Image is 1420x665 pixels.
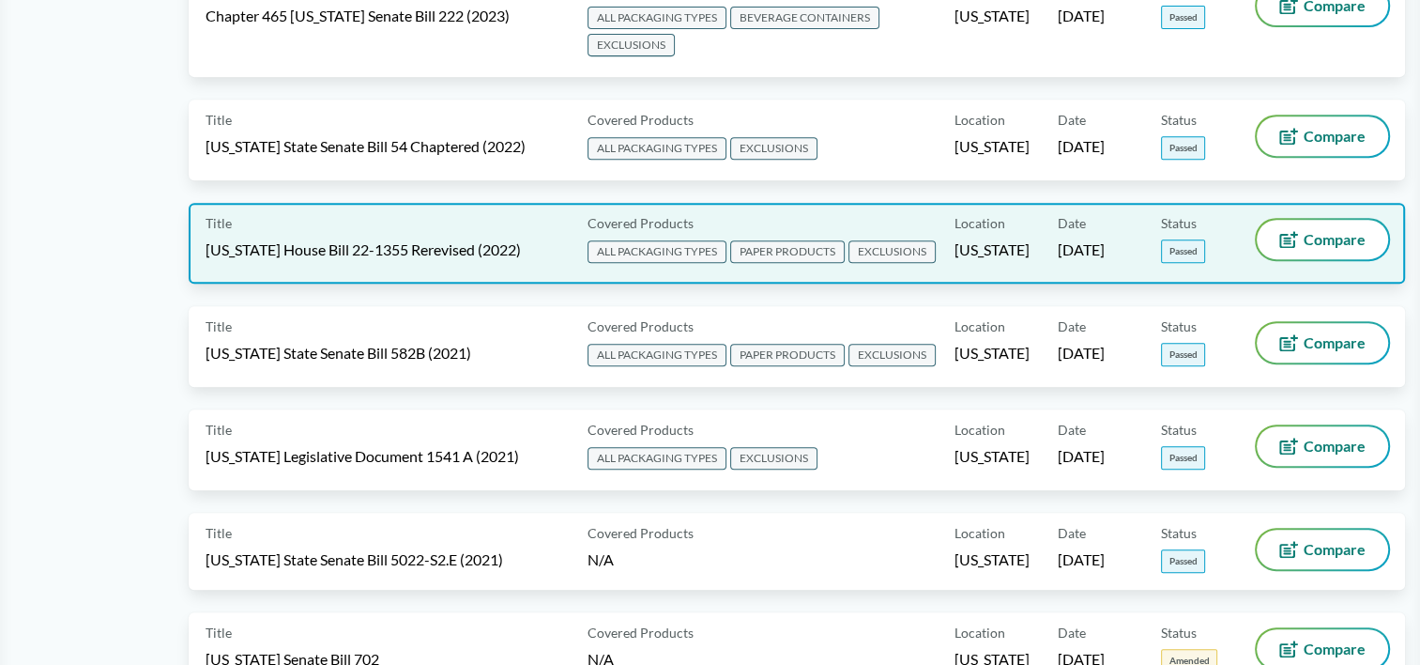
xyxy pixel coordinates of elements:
[730,7,879,29] span: BEVERAGE CONTAINERS
[1304,335,1366,350] span: Compare
[730,344,845,366] span: PAPER PRODUCTS
[1058,623,1086,642] span: Date
[954,317,1005,336] span: Location
[1058,317,1086,336] span: Date
[206,549,503,570] span: [US_STATE] State Senate Bill 5022-S2.E (2021)
[588,420,694,440] span: Covered Products
[1161,523,1197,543] span: Status
[206,343,471,363] span: [US_STATE] State Senate Bill 582B (2021)
[1161,446,1205,470] span: Passed
[954,6,1030,26] span: [US_STATE]
[1161,317,1197,336] span: Status
[1161,213,1197,233] span: Status
[954,136,1030,157] span: [US_STATE]
[848,240,936,263] span: EXCLUSIONS
[206,446,519,467] span: [US_STATE] Legislative Document 1541 A (2021)
[1058,6,1105,26] span: [DATE]
[1058,240,1105,260] span: [DATE]
[206,110,232,130] span: Title
[1257,426,1388,466] button: Compare
[1161,6,1205,29] span: Passed
[1257,323,1388,363] button: Compare
[1058,136,1105,157] span: [DATE]
[1058,213,1086,233] span: Date
[1161,136,1205,160] span: Passed
[1161,343,1205,366] span: Passed
[588,34,675,56] span: EXCLUSIONS
[588,623,694,642] span: Covered Products
[206,420,232,440] span: Title
[1058,343,1105,363] span: [DATE]
[206,240,521,260] span: [US_STATE] House Bill 22-1355 Rerevised (2022)
[1058,110,1086,130] span: Date
[954,240,1030,260] span: [US_STATE]
[730,137,817,160] span: EXCLUSIONS
[206,523,232,543] span: Title
[954,623,1005,642] span: Location
[206,136,526,157] span: [US_STATE] State Senate Bill 54 Chaptered (2022)
[588,550,614,568] span: N/A
[206,213,232,233] span: Title
[1257,530,1388,569] button: Compare
[1304,542,1366,557] span: Compare
[1058,420,1086,440] span: Date
[588,447,726,470] span: ALL PACKAGING TYPES
[954,446,1030,467] span: [US_STATE]
[730,240,845,263] span: PAPER PRODUCTS
[1161,240,1205,263] span: Passed
[588,523,694,543] span: Covered Products
[588,344,726,366] span: ALL PACKAGING TYPES
[1058,523,1086,543] span: Date
[1304,232,1366,247] span: Compare
[1304,439,1366,454] span: Compare
[848,344,936,366] span: EXCLUSIONS
[1161,623,1197,642] span: Status
[1161,420,1197,440] span: Status
[730,447,817,470] span: EXCLUSIONS
[1304,129,1366,144] span: Compare
[588,110,694,130] span: Covered Products
[1058,549,1105,570] span: [DATE]
[588,213,694,233] span: Covered Products
[954,110,1005,130] span: Location
[954,523,1005,543] span: Location
[588,317,694,336] span: Covered Products
[1304,642,1366,657] span: Compare
[954,549,1030,570] span: [US_STATE]
[954,343,1030,363] span: [US_STATE]
[206,623,232,642] span: Title
[954,420,1005,440] span: Location
[588,137,726,160] span: ALL PACKAGING TYPES
[1161,549,1205,573] span: Passed
[588,240,726,263] span: ALL PACKAGING TYPES
[206,317,232,336] span: Title
[1058,446,1105,467] span: [DATE]
[1257,116,1388,156] button: Compare
[588,7,726,29] span: ALL PACKAGING TYPES
[954,213,1005,233] span: Location
[1161,110,1197,130] span: Status
[206,6,510,26] span: Chapter 465 [US_STATE] Senate Bill 222 (2023)
[1257,220,1388,259] button: Compare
